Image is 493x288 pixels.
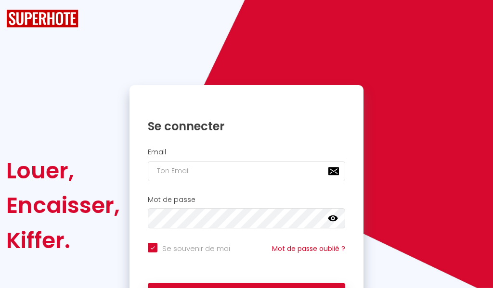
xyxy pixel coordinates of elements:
[272,244,345,253] a: Mot de passe oublié ?
[6,188,120,223] div: Encaisser,
[148,196,345,204] h2: Mot de passe
[6,153,120,188] div: Louer,
[148,119,345,134] h1: Se connecter
[148,148,345,156] h2: Email
[6,223,120,258] div: Kiffer.
[148,161,345,181] input: Ton Email
[6,10,78,27] img: SuperHote logo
